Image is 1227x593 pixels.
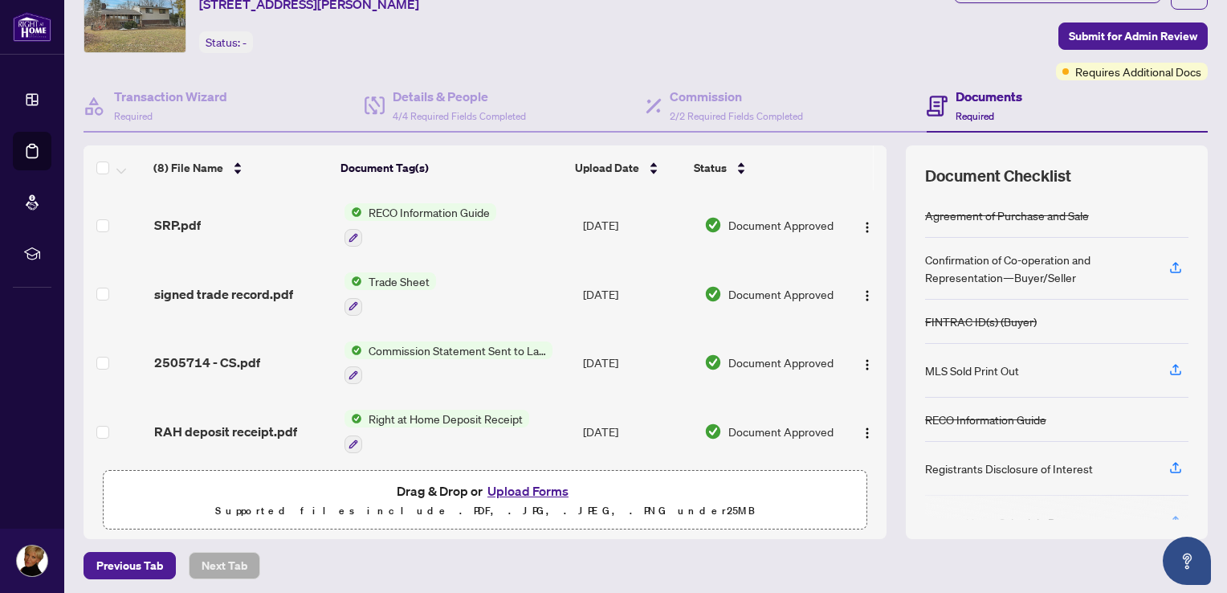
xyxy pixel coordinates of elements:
[728,423,834,440] span: Document Approved
[925,460,1093,477] div: Registrants Disclosure of Interest
[728,216,834,234] span: Document Approved
[189,552,260,579] button: Next Tab
[362,272,436,290] span: Trade Sheet
[17,546,47,576] img: Profile Icon
[393,87,526,106] h4: Details & People
[854,419,880,444] button: Logo
[344,410,362,427] img: Status Icon
[861,427,874,440] img: Logo
[344,410,529,453] button: Status IconRight at Home Deposit Receipt
[397,481,573,501] span: Drag & Drop or
[362,410,529,427] span: Right at Home Deposit Receipt
[1163,537,1211,585] button: Open asap
[1069,23,1197,49] span: Submit for Admin Review
[199,31,253,53] div: Status:
[861,358,874,371] img: Logo
[577,260,698,329] td: [DATE]
[362,203,496,221] span: RECO Information Guide
[483,481,573,501] button: Upload Forms
[114,87,227,106] h4: Transaction Wizard
[243,35,247,50] span: -
[925,251,1150,286] div: Confirmation of Co-operation and Representation—Buyer/Seller
[956,87,1022,106] h4: Documents
[1058,22,1208,50] button: Submit for Admin Review
[925,165,1071,187] span: Document Checklist
[694,159,727,177] span: Status
[113,501,857,521] p: Supported files include .PDF, .JPG, .JPEG, .PNG under 25 MB
[670,110,803,122] span: 2/2 Required Fields Completed
[154,284,293,304] span: signed trade record.pdf
[925,411,1046,428] div: RECO Information Guide
[925,313,1037,330] div: FINTRAC ID(s) (Buyer)
[344,203,496,247] button: Status IconRECO Information Guide
[861,289,874,302] img: Logo
[854,350,880,375] button: Logo
[104,471,866,530] span: Drag & Drop orUpload FormsSupported files include .PDF, .JPG, .JPEG, .PNG under25MB
[670,87,803,106] h4: Commission
[154,353,260,372] span: 2505714 - CS.pdf
[687,145,833,190] th: Status
[569,145,688,190] th: Upload Date
[84,552,176,579] button: Previous Tab
[854,281,880,307] button: Logo
[575,159,639,177] span: Upload Date
[344,341,552,385] button: Status IconCommission Statement Sent to Lawyer
[114,110,153,122] span: Required
[334,145,569,190] th: Document Tag(s)
[147,145,334,190] th: (8) File Name
[1075,63,1201,80] span: Requires Additional Docs
[704,423,722,440] img: Document Status
[728,285,834,303] span: Document Approved
[13,12,51,42] img: logo
[393,110,526,122] span: 4/4 Required Fields Completed
[577,329,698,398] td: [DATE]
[728,354,834,371] span: Document Approved
[956,110,994,122] span: Required
[704,354,722,371] img: Document Status
[704,285,722,303] img: Document Status
[344,272,362,290] img: Status Icon
[861,221,874,234] img: Logo
[344,341,362,359] img: Status Icon
[344,272,436,316] button: Status IconTrade Sheet
[96,553,163,579] span: Previous Tab
[154,215,201,235] span: SRP.pdf
[153,159,223,177] span: (8) File Name
[344,203,362,221] img: Status Icon
[154,422,297,441] span: RAH deposit receipt.pdf
[704,216,722,234] img: Document Status
[854,212,880,238] button: Logo
[577,190,698,260] td: [DATE]
[925,207,1089,224] div: Agreement of Purchase and Sale
[925,362,1019,379] div: MLS Sold Print Out
[577,397,698,466] td: [DATE]
[362,341,552,359] span: Commission Statement Sent to Lawyer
